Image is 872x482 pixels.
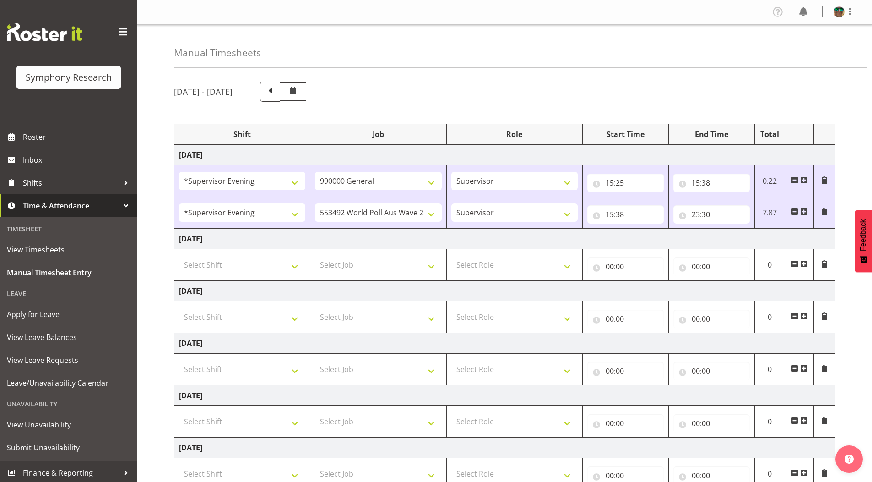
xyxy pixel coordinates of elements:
input: Click to select... [673,310,750,328]
h4: Manual Timesheets [174,48,261,58]
input: Click to select... [673,257,750,276]
a: Submit Unavailability [2,436,135,459]
td: [DATE] [174,229,835,249]
span: View Unavailability [7,418,130,432]
td: [DATE] [174,281,835,301]
input: Click to select... [587,362,664,380]
span: Feedback [859,219,867,251]
span: Time & Attendance [23,199,119,213]
span: Roster [23,130,133,144]
input: Click to select... [587,205,664,224]
input: Click to select... [673,362,750,380]
span: View Timesheets [7,243,130,257]
div: Start Time [587,129,664,140]
input: Click to select... [673,174,750,192]
h5: [DATE] - [DATE] [174,87,233,97]
div: Total [759,129,780,140]
span: Finance & Reporting [23,466,119,480]
span: View Leave Balances [7,330,130,344]
span: View Leave Requests [7,353,130,367]
a: View Leave Balances [2,326,135,349]
td: [DATE] [174,438,835,458]
input: Click to select... [587,174,664,192]
td: 0 [754,301,785,333]
input: Click to select... [587,414,664,433]
div: Job [315,129,441,140]
div: Symphony Research [26,71,112,84]
td: 0 [754,249,785,281]
div: Leave [2,284,135,303]
td: 0 [754,406,785,438]
img: help-xxl-2.png [845,455,854,464]
td: 7.87 [754,197,785,229]
span: Leave/Unavailability Calendar [7,376,130,390]
input: Click to select... [587,310,664,328]
div: Shift [179,129,305,140]
div: End Time [673,129,750,140]
td: [DATE] [174,333,835,354]
input: Click to select... [587,257,664,276]
div: Role [451,129,578,140]
a: View Unavailability [2,413,135,436]
input: Click to select... [673,414,750,433]
span: Submit Unavailability [7,441,130,455]
button: Feedback - Show survey [855,210,872,272]
a: Leave/Unavailability Calendar [2,372,135,394]
a: Apply for Leave [2,303,135,326]
a: Manual Timesheet Entry [2,261,135,284]
a: View Leave Requests [2,349,135,372]
td: [DATE] [174,145,835,165]
span: Manual Timesheet Entry [7,266,130,279]
span: Shifts [23,176,119,190]
input: Click to select... [673,205,750,224]
td: 0 [754,354,785,385]
img: Rosterit website logo [7,23,82,41]
td: 0.22 [754,165,785,197]
td: [DATE] [174,385,835,406]
span: Apply for Leave [7,307,130,321]
a: View Timesheets [2,238,135,261]
div: Timesheet [2,219,135,238]
div: Unavailability [2,394,135,413]
span: Inbox [23,153,133,167]
img: said-a-husainf550afc858a57597b0cc8f557ce64376.png [834,6,845,17]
